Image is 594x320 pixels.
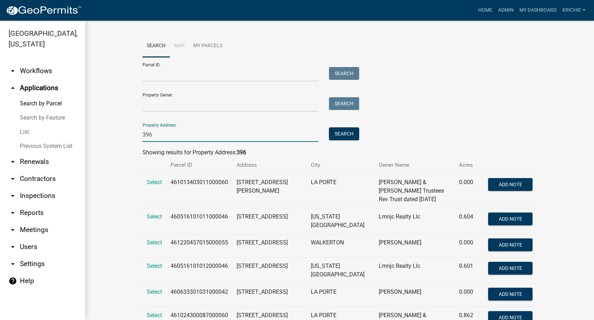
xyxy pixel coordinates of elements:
[166,174,232,208] td: 461013403011000060
[189,35,227,57] a: My Parcels
[307,174,374,208] td: LA PORTE
[498,242,522,248] span: Add Note
[147,288,162,295] a: Select
[307,283,374,307] td: LA PORTE
[374,174,455,208] td: [PERSON_NAME] & [PERSON_NAME] Trustees Rev Trust dated [DATE]
[232,234,307,258] td: [STREET_ADDRESS]
[9,67,17,75] i: arrow_drop_down
[488,213,533,225] button: Add Note
[232,208,307,234] td: [STREET_ADDRESS]
[147,179,162,186] a: Select
[166,208,232,234] td: 460516101011000046
[9,243,17,251] i: arrow_drop_down
[498,265,522,271] span: Add Note
[455,208,484,234] td: 0.604
[495,4,517,17] a: Admin
[307,234,374,258] td: WALKERTON
[307,258,374,283] td: [US_STATE][GEOGRAPHIC_DATA]
[374,208,455,234] td: Lmnjc Realty Llc
[307,208,374,234] td: [US_STATE][GEOGRAPHIC_DATA]
[147,312,162,319] a: Select
[9,277,17,285] i: help
[329,67,359,80] button: Search
[455,174,484,208] td: 0.000
[498,291,522,297] span: Add Note
[147,263,162,269] a: Select
[147,239,162,246] a: Select
[374,157,455,173] th: Owner Name
[455,157,484,173] th: Acres
[329,97,359,110] button: Search
[455,258,484,283] td: 0.601
[488,238,533,251] button: Add Note
[237,149,246,156] strong: 396
[374,258,455,283] td: Lmnjc Realty Llc
[374,234,455,258] td: [PERSON_NAME]
[455,234,484,258] td: 0.000
[142,35,170,57] a: Search
[9,192,17,200] i: arrow_drop_down
[488,288,533,300] button: Add Note
[232,283,307,307] td: [STREET_ADDRESS]
[9,158,17,166] i: arrow_drop_down
[9,209,17,217] i: arrow_drop_down
[9,260,17,268] i: arrow_drop_down
[517,4,560,17] a: My Dashboard
[455,283,484,307] td: 0.000
[9,175,17,183] i: arrow_drop_down
[560,4,588,17] a: krichie
[488,178,533,191] button: Add Note
[166,234,232,258] td: 461220457015000055
[498,182,522,187] span: Add Note
[9,226,17,234] i: arrow_drop_down
[166,283,232,307] td: 460633301031000042
[166,258,232,283] td: 460516101012000046
[232,157,307,173] th: Address
[9,84,17,92] i: arrow_drop_up
[475,4,495,17] a: Home
[329,127,359,140] button: Search
[232,174,307,208] td: [STREET_ADDRESS][PERSON_NAME]
[498,216,522,222] span: Add Note
[488,262,533,275] button: Add Note
[166,157,232,173] th: Parcel ID
[142,148,537,157] div: Showing results for Property Address:
[232,258,307,283] td: [STREET_ADDRESS]
[374,283,455,307] td: [PERSON_NAME]
[307,157,374,173] th: City
[147,213,162,220] a: Select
